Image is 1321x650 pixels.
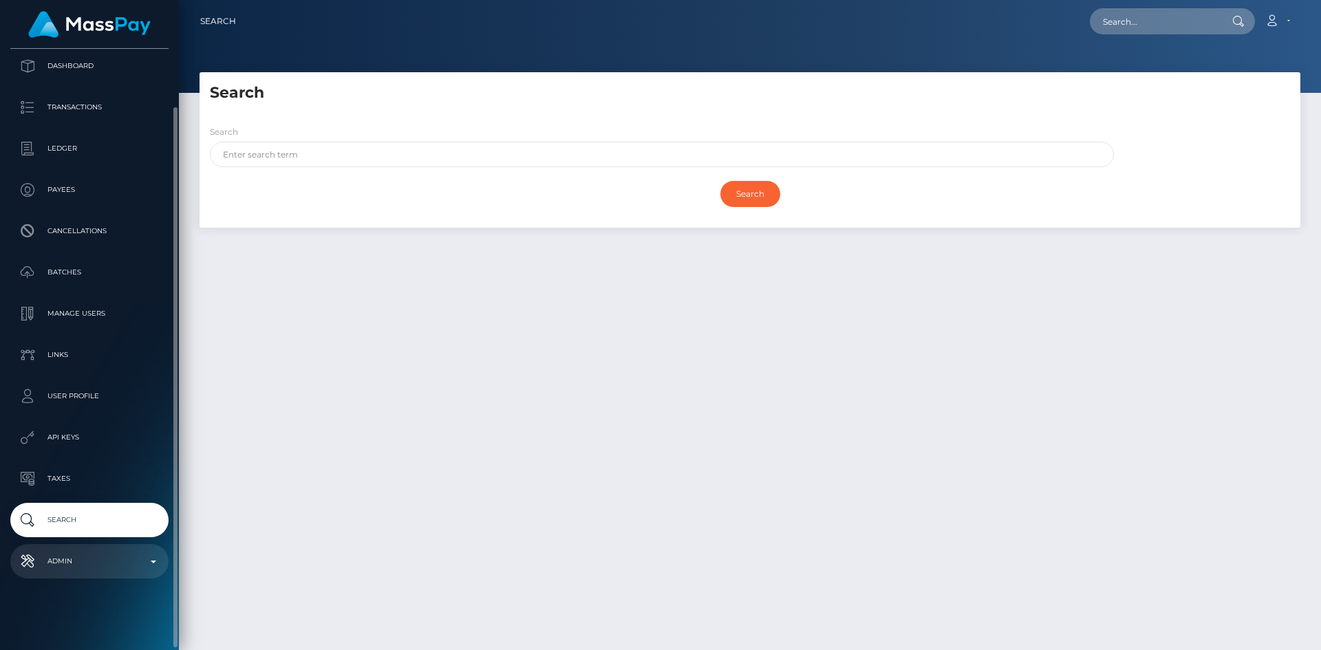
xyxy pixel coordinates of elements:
[10,255,169,290] a: Batches
[16,303,163,324] p: Manage Users
[10,90,169,124] a: Transactions
[16,551,163,572] p: Admin
[10,462,169,496] a: Taxes
[16,468,163,489] p: Taxes
[16,345,163,365] p: Links
[720,181,780,207] input: Search
[16,97,163,118] p: Transactions
[10,131,169,166] a: Ledger
[10,544,169,578] a: Admin
[1090,8,1219,34] input: Search...
[10,503,169,537] a: Search
[16,56,163,76] p: Dashboard
[10,420,169,455] a: API Keys
[10,379,169,413] a: User Profile
[200,7,236,36] a: Search
[10,338,169,372] a: Links
[10,49,169,83] a: Dashboard
[10,214,169,248] a: Cancellations
[16,510,163,530] p: Search
[210,83,1290,104] h5: Search
[16,221,163,241] p: Cancellations
[28,11,151,38] img: MassPay Logo
[16,138,163,159] p: Ledger
[16,386,163,407] p: User Profile
[16,427,163,448] p: API Keys
[210,126,238,138] label: Search
[210,142,1114,167] input: Enter search term
[10,296,169,331] a: Manage Users
[10,173,169,207] a: Payees
[16,262,163,283] p: Batches
[16,180,163,200] p: Payees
